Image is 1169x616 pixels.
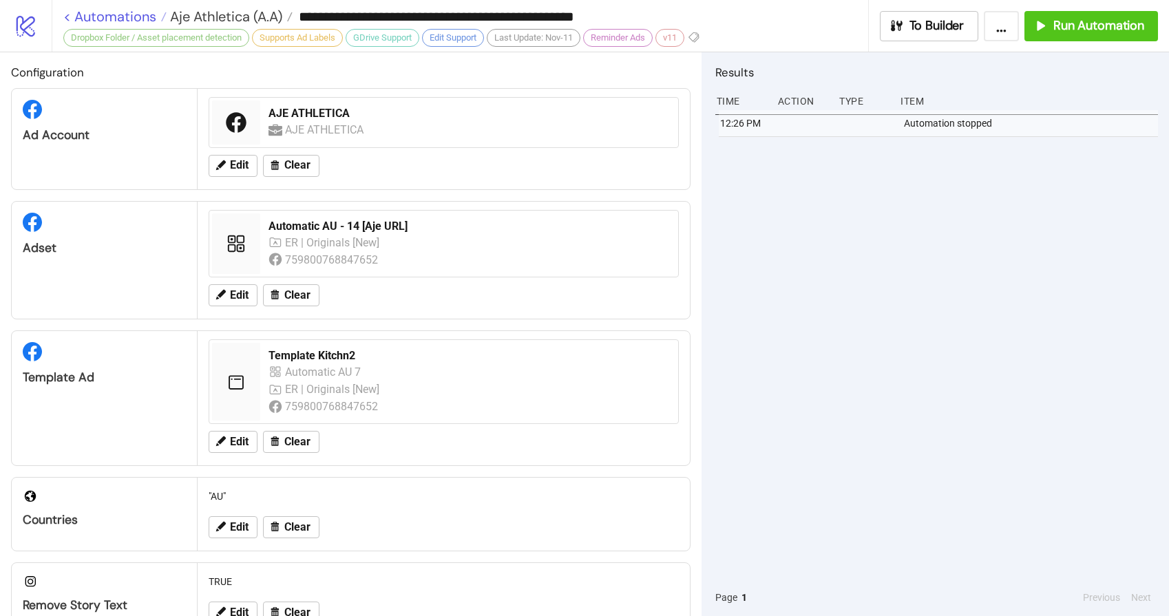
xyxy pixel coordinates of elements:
[715,590,737,605] span: Page
[346,29,419,47] div: GDrive Support
[263,431,319,453] button: Clear
[230,521,249,533] span: Edit
[23,370,186,385] div: Template Ad
[23,127,186,143] div: Ad Account
[284,159,310,171] span: Clear
[984,11,1019,41] button: ...
[263,155,319,177] button: Clear
[899,88,1158,114] div: Item
[268,348,659,363] div: Template Kitchn2
[230,159,249,171] span: Edit
[285,234,382,251] div: ER | Originals [New]
[1024,11,1158,41] button: Run Automation
[263,284,319,306] button: Clear
[284,521,310,533] span: Clear
[777,88,828,114] div: Action
[285,398,381,415] div: 759800768847652
[252,29,343,47] div: Supports Ad Labels
[1079,590,1124,605] button: Previous
[737,590,751,605] button: 1
[655,29,684,47] div: v11
[11,63,691,81] h2: Configuration
[909,18,965,34] span: To Builder
[719,110,770,136] div: 12:26 PM
[284,289,310,301] span: Clear
[23,512,186,528] div: Countries
[230,436,249,448] span: Edit
[203,483,684,509] div: "AU"
[715,88,767,114] div: Time
[285,363,364,381] div: Automatic AU 7
[209,155,257,177] button: Edit
[268,219,670,234] div: Automatic AU - 14 [Aje URL]
[209,431,257,453] button: Edit
[583,29,653,47] div: Reminder Ads
[268,106,670,121] div: AJE ATHLETICA
[23,597,186,613] div: Remove Story Text
[1127,590,1155,605] button: Next
[167,10,293,23] a: Aje Athletica (A.A)
[422,29,484,47] div: Edit Support
[63,10,167,23] a: < Automations
[285,121,366,138] div: AJE ATHLETICA
[715,63,1158,81] h2: Results
[209,284,257,306] button: Edit
[838,88,889,114] div: Type
[63,29,249,47] div: Dropbox Folder / Asset placement detection
[487,29,580,47] div: Last Update: Nov-11
[880,11,979,41] button: To Builder
[23,240,186,256] div: Adset
[285,251,381,268] div: 759800768847652
[263,516,319,538] button: Clear
[167,8,282,25] span: Aje Athletica (A.A)
[284,436,310,448] span: Clear
[903,110,1161,136] div: Automation stopped
[285,381,382,398] div: ER | Originals [New]
[230,289,249,301] span: Edit
[203,569,684,595] div: TRUE
[209,516,257,538] button: Edit
[1053,18,1144,34] span: Run Automation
